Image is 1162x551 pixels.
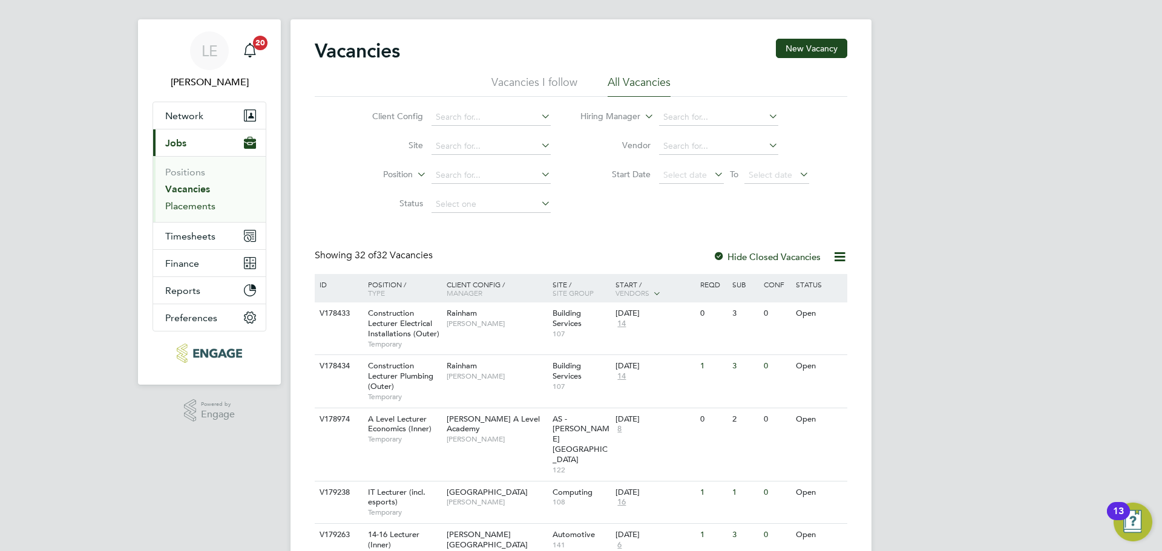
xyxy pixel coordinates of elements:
label: Hide Closed Vacancies [713,251,821,262]
div: 1 [697,355,729,377]
div: Showing [315,249,435,262]
label: Site [353,140,423,151]
button: Preferences [153,304,266,331]
li: All Vacancies [608,75,671,97]
span: [PERSON_NAME] [447,497,547,507]
div: Reqd [697,274,729,295]
div: Site / [550,274,613,303]
span: Timesheets [165,230,215,242]
span: Engage [201,409,235,420]
div: Open [793,355,845,377]
button: Network [153,102,266,129]
span: Type [368,288,385,298]
span: Computing [553,487,592,497]
span: Finance [165,258,199,269]
label: Vendor [581,140,651,151]
div: 3 [729,302,761,325]
div: Open [793,524,845,546]
div: V178974 [317,408,359,431]
span: To [726,166,742,182]
input: Search for... [659,138,778,155]
span: 20 [253,36,268,50]
a: Go to home page [153,344,266,363]
input: Select one [432,196,551,213]
span: Manager [447,288,482,298]
span: A Level Lecturer Economics (Inner) [368,414,432,434]
label: Start Date [581,169,651,180]
div: V178433 [317,302,359,325]
div: Jobs [153,156,266,222]
span: Powered by [201,399,235,409]
div: [DATE] [615,487,694,498]
span: Rainham [447,360,477,371]
span: 107 [553,382,610,391]
span: Temporary [368,434,441,444]
div: Position / [359,274,444,303]
span: 14 [615,319,628,329]
span: IT Lecturer (incl. esports) [368,487,425,507]
div: Start / [612,274,697,304]
div: 0 [761,481,792,504]
div: 0 [697,408,729,431]
span: 14 [615,371,628,382]
div: [DATE] [615,414,694,425]
span: Select date [749,169,792,180]
div: Open [793,302,845,325]
a: Powered byEngage [184,399,235,422]
span: Preferences [165,312,217,324]
div: V178434 [317,355,359,377]
span: Construction Lecturer Plumbing (Outer) [368,360,433,391]
span: Rainham [447,308,477,318]
button: Open Resource Center, 13 new notifications [1114,503,1152,541]
div: 0 [697,302,729,325]
div: Open [793,481,845,504]
span: [PERSON_NAME] [447,371,547,381]
div: 3 [729,355,761,377]
div: 2 [729,408,761,431]
span: Reports [165,285,200,296]
input: Search for... [432,109,551,126]
a: LE[PERSON_NAME] [153,31,266,90]
span: [PERSON_NAME] A Level Academy [447,414,540,434]
span: Automotive [553,529,595,540]
span: [PERSON_NAME] [447,434,547,444]
span: 14-16 Lecturer (Inner) [368,529,419,550]
span: AS - [PERSON_NAME][GEOGRAPHIC_DATA] [553,414,609,465]
button: Timesheets [153,223,266,249]
div: 13 [1113,511,1124,527]
span: Temporary [368,507,441,517]
div: Client Config / [444,274,550,303]
li: Vacancies I follow [491,75,577,97]
span: 108 [553,497,610,507]
div: Conf [761,274,792,295]
a: Vacancies [165,183,210,195]
span: Temporary [368,339,441,349]
span: 6 [615,540,623,550]
label: Status [353,198,423,209]
div: 1 [729,481,761,504]
div: [DATE] [615,530,694,540]
a: Placements [165,200,215,212]
div: 3 [729,524,761,546]
span: Jobs [165,137,186,149]
div: 1 [697,481,729,504]
span: [PERSON_NAME][GEOGRAPHIC_DATA] [447,529,528,550]
span: 32 of [355,249,376,261]
div: 0 [761,302,792,325]
span: Select date [663,169,707,180]
span: 122 [553,465,610,475]
span: Laurence Elkington [153,75,266,90]
span: 32 Vacancies [355,249,433,261]
span: [PERSON_NAME] [447,319,547,328]
button: New Vacancy [776,39,847,58]
input: Search for... [659,109,778,126]
div: Status [793,274,845,295]
div: Open [793,408,845,431]
span: Vendors [615,288,649,298]
div: ID [317,274,359,295]
div: [DATE] [615,361,694,371]
button: Reports [153,277,266,304]
span: 8 [615,424,623,434]
span: Network [165,110,203,122]
span: Site Group [553,288,594,298]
